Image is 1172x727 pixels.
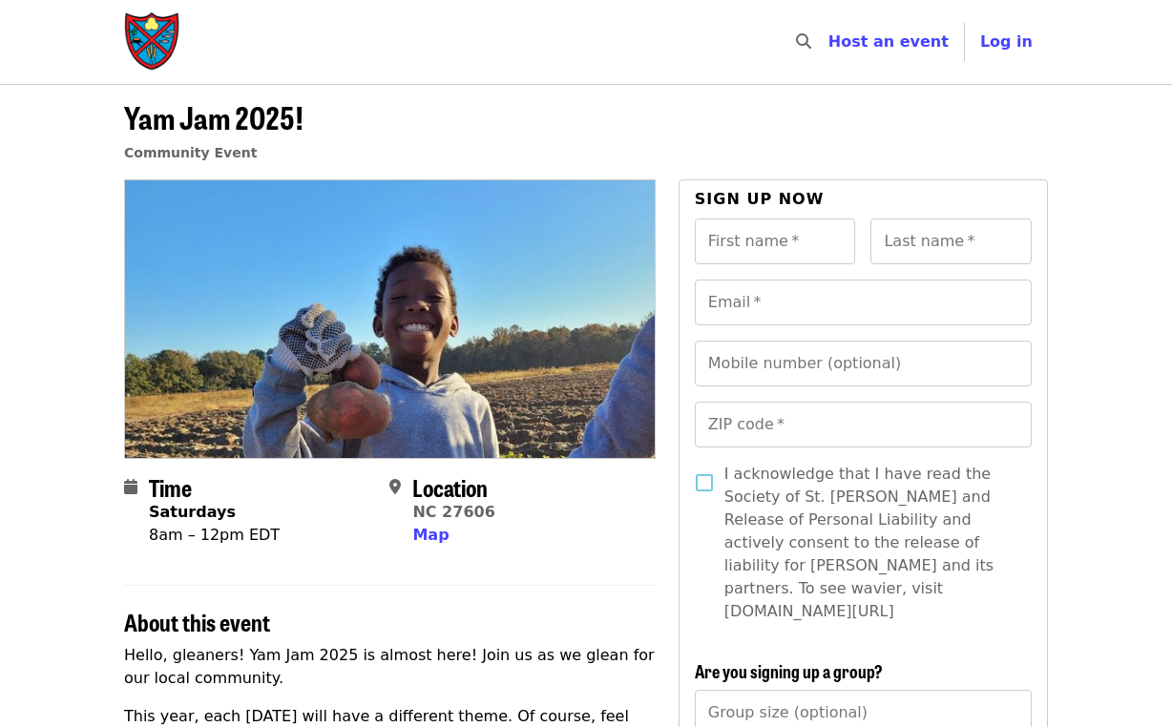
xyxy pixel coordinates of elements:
a: Community Event [124,145,257,160]
input: Search [823,19,838,65]
i: search icon [796,32,811,51]
i: calendar icon [124,478,137,496]
input: Email [695,280,1032,325]
span: Log in [980,32,1033,51]
span: Map [412,526,449,544]
img: Yam Jam 2025! organized by Society of St. Andrew [125,180,655,457]
p: Hello, gleaners! Yam Jam 2025 is almost here! Join us as we glean for our local community. [124,644,656,690]
a: NC 27606 [412,503,494,521]
span: I acknowledge that I have read the Society of St. [PERSON_NAME] and Release of Personal Liability... [724,463,1016,623]
img: Society of St. Andrew - Home [124,11,181,73]
span: Sign up now [695,190,825,208]
input: Mobile number (optional) [695,341,1032,386]
input: ZIP code [695,402,1032,447]
span: Time [149,470,192,504]
button: Map [412,524,449,547]
a: Host an event [828,32,949,51]
input: First name [695,218,856,264]
span: Are you signing up a group? [695,658,883,683]
button: Log in [965,23,1048,61]
input: Last name [870,218,1032,264]
span: Yam Jam 2025! [124,94,303,139]
div: 8am – 12pm EDT [149,524,280,547]
span: About this event [124,605,270,638]
span: Location [412,470,488,504]
strong: Saturdays [149,503,236,521]
i: map-marker-alt icon [389,478,401,496]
